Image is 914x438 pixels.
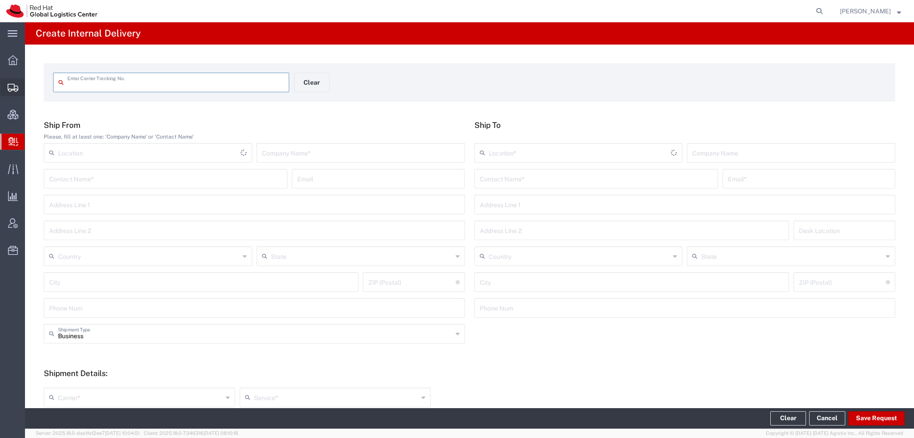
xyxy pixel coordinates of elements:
[105,430,140,436] span: [DATE] 10:04:51
[44,120,465,130] h5: Ship From
[770,411,806,426] button: Clear
[848,411,905,426] button: Save Request
[839,6,902,16] button: [PERSON_NAME]
[840,6,891,16] span: Kirk Newcross
[204,430,238,436] span: [DATE] 08:10:16
[766,430,903,437] span: Copyright © [DATE]-[DATE] Agistix Inc., All Rights Reserved
[294,73,330,92] button: Clear
[44,133,465,141] div: Please, fill at least one: 'Company Name' or 'Contact Name'
[6,4,97,18] img: logo
[44,368,895,378] h5: Shipment Details:
[36,22,141,45] h4: Create Internal Delivery
[809,411,845,426] a: Cancel
[144,430,238,436] span: Client: 2025.18.0-7346316
[474,120,896,130] h5: Ship To
[36,430,140,436] span: Server: 2025.18.0-daa1fe12ee7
